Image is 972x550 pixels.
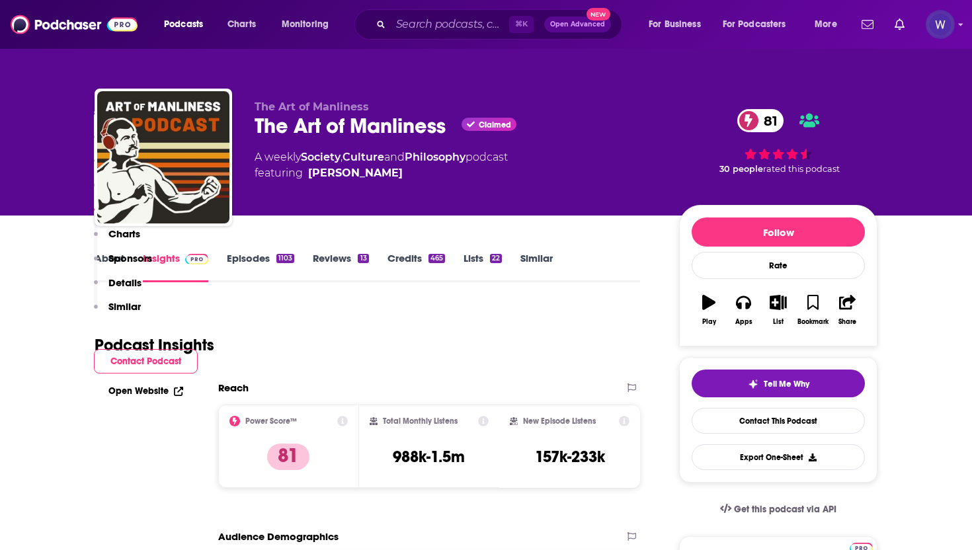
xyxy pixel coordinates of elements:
[761,286,795,334] button: List
[464,252,502,282] a: Lists22
[639,14,717,35] button: open menu
[797,318,829,326] div: Bookmark
[726,286,760,334] button: Apps
[734,504,836,515] span: Get this podcast via API
[11,12,138,37] img: Podchaser - Follow, Share and Rate Podcasts
[750,109,784,132] span: 81
[889,13,910,36] a: Show notifications dropdown
[255,100,369,113] span: The Art of Manliness
[97,91,229,223] img: The Art of Manliness
[544,17,611,32] button: Open AdvancedNew
[926,10,955,39] img: User Profile
[301,151,341,163] a: Society
[276,254,294,263] div: 1103
[709,493,847,526] a: Get this podcast via API
[490,254,502,263] div: 22
[108,300,141,313] p: Similar
[391,14,509,35] input: Search podcasts, credits, & more...
[535,447,605,467] h3: 157k-233k
[218,530,339,543] h2: Audience Demographics
[926,10,955,39] button: Show profile menu
[723,15,786,34] span: For Podcasters
[428,254,445,263] div: 465
[702,318,716,326] div: Play
[245,416,297,426] h2: Power Score™
[550,21,605,28] span: Open Advanced
[255,165,508,181] span: featuring
[405,151,466,163] a: Philosophy
[692,217,865,247] button: Follow
[219,14,264,35] a: Charts
[714,14,805,35] button: open menu
[94,252,152,276] button: Sponsors
[692,252,865,279] div: Rate
[387,252,445,282] a: Credits465
[94,349,198,373] button: Contact Podcast
[383,416,458,426] h2: Total Monthly Listens
[367,9,635,40] div: Search podcasts, credits, & more...
[856,13,879,36] a: Show notifications dropdown
[523,416,596,426] h2: New Episode Listens
[164,15,203,34] span: Podcasts
[692,444,865,470] button: Export One-Sheet
[795,286,830,334] button: Bookmark
[737,109,784,132] a: 81
[649,15,701,34] span: For Business
[830,286,865,334] button: Share
[358,254,368,263] div: 13
[313,252,368,282] a: Reviews13
[692,408,865,434] a: Contact This Podcast
[308,165,403,181] div: [PERSON_NAME]
[155,14,220,35] button: open menu
[341,151,343,163] span: ,
[926,10,955,39] span: Logged in as realitymarble
[509,16,534,33] span: ⌘ K
[748,379,758,389] img: tell me why sparkle
[384,151,405,163] span: and
[692,370,865,397] button: tell me why sparkleTell Me Why
[255,149,508,181] div: A weekly podcast
[108,276,142,289] p: Details
[393,447,465,467] h3: 988k-1.5m
[94,276,142,301] button: Details
[227,252,294,282] a: Episodes1103
[218,381,249,394] h2: Reach
[94,300,141,325] button: Similar
[838,318,856,326] div: Share
[520,252,553,282] a: Similar
[773,318,784,326] div: List
[587,8,610,20] span: New
[764,379,809,389] span: Tell Me Why
[719,164,763,174] span: 30 people
[343,151,384,163] a: Culture
[227,15,256,34] span: Charts
[108,385,183,397] a: Open Website
[108,252,152,264] p: Sponsors
[763,164,840,174] span: rated this podcast
[479,122,511,128] span: Claimed
[267,444,309,470] p: 81
[805,14,854,35] button: open menu
[272,14,346,35] button: open menu
[679,100,877,182] div: 81 30 peoplerated this podcast
[692,286,726,334] button: Play
[735,318,752,326] div: Apps
[282,15,329,34] span: Monitoring
[815,15,837,34] span: More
